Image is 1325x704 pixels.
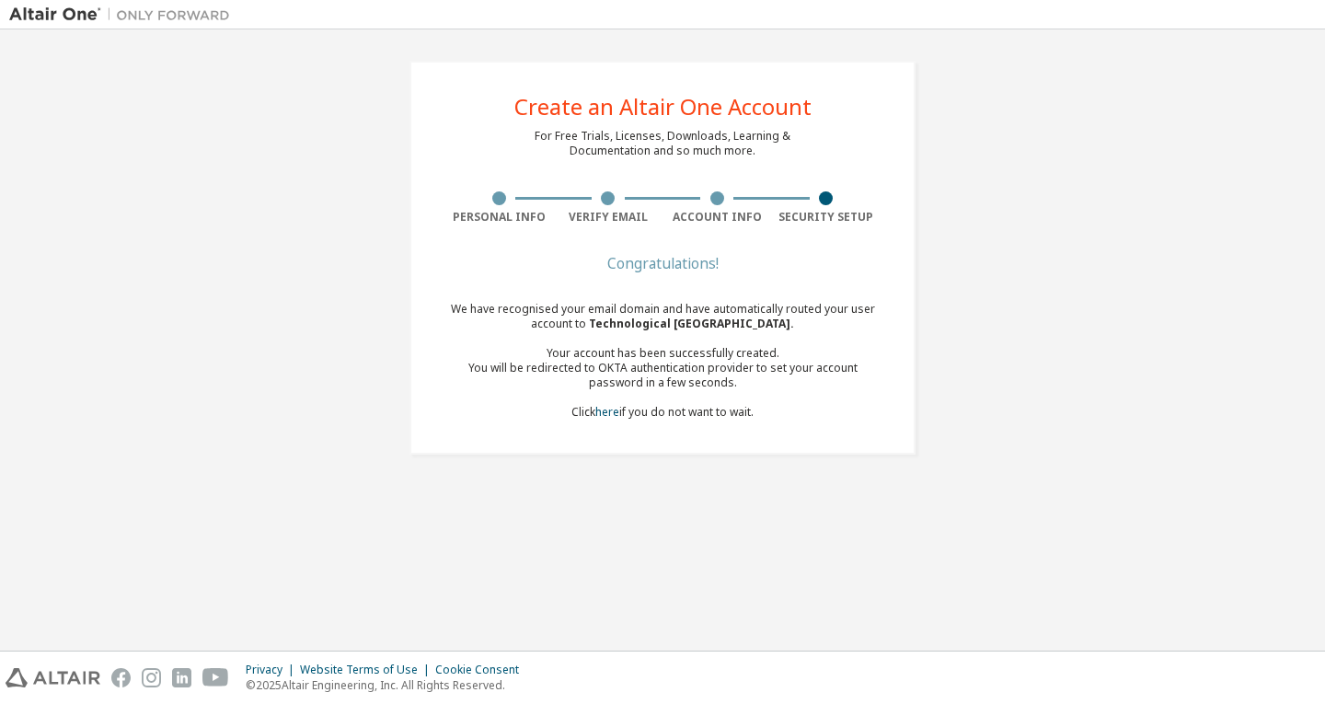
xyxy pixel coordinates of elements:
a: here [595,404,619,420]
img: altair_logo.svg [6,668,100,687]
div: Congratulations! [444,258,881,269]
div: You will be redirected to OKTA authentication provider to set your account password in a few seco... [444,361,881,390]
div: Verify Email [554,210,663,225]
div: We have recognised your email domain and have automatically routed your user account to Click if ... [444,302,881,420]
div: Privacy [246,663,300,677]
img: instagram.svg [142,668,161,687]
span: Technological [GEOGRAPHIC_DATA] . [589,316,794,331]
div: Create an Altair One Account [514,96,812,118]
div: Personal Info [444,210,554,225]
img: facebook.svg [111,668,131,687]
div: Cookie Consent [435,663,530,677]
div: Website Terms of Use [300,663,435,677]
div: Security Setup [772,210,881,225]
div: Your account has been successfully created. [444,346,881,361]
div: Account Info [662,210,772,225]
img: youtube.svg [202,668,229,687]
img: Altair One [9,6,239,24]
div: For Free Trials, Licenses, Downloads, Learning & Documentation and so much more. [535,129,790,158]
img: linkedin.svg [172,668,191,687]
p: © 2025 Altair Engineering, Inc. All Rights Reserved. [246,677,530,693]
